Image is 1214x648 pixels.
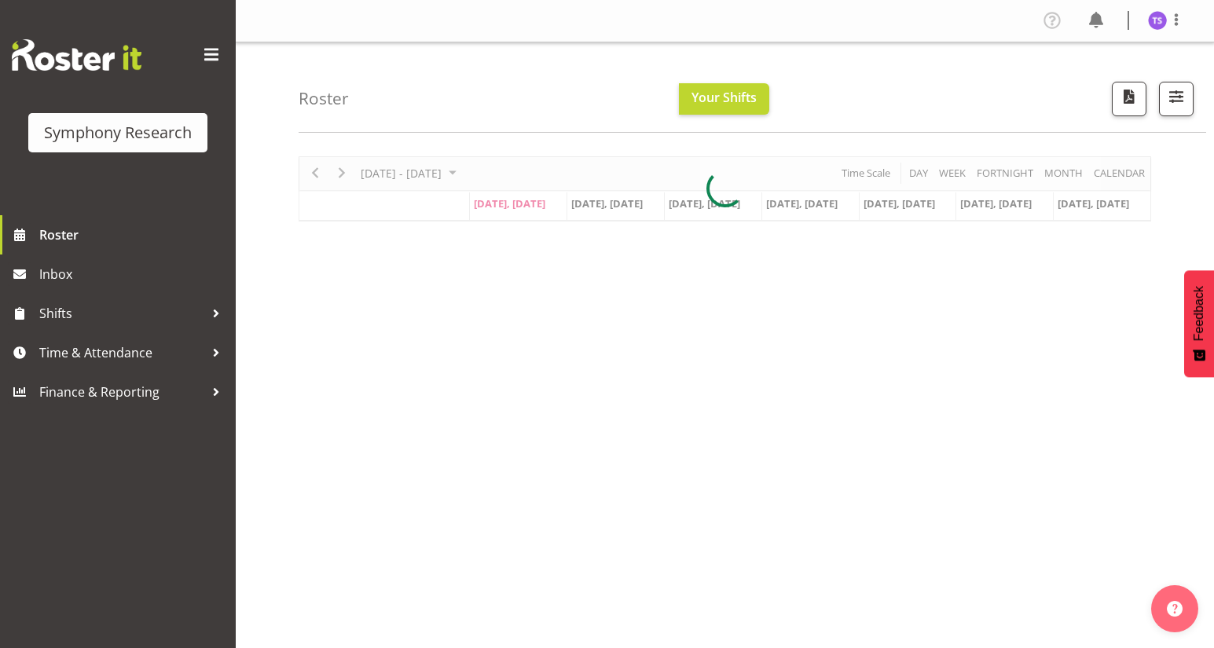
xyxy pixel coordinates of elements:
[1112,82,1146,116] button: Download a PDF of the roster according to the set date range.
[1148,11,1167,30] img: titi-strickland1975.jpg
[44,121,192,145] div: Symphony Research
[299,90,349,108] h4: Roster
[1192,286,1206,341] span: Feedback
[39,223,228,247] span: Roster
[39,302,204,325] span: Shifts
[1184,270,1214,377] button: Feedback - Show survey
[12,39,141,71] img: Rosterit website logo
[39,341,204,364] span: Time & Attendance
[1159,82,1194,116] button: Filter Shifts
[1167,601,1183,617] img: help-xxl-2.png
[39,380,204,404] span: Finance & Reporting
[39,262,228,286] span: Inbox
[691,89,757,106] span: Your Shifts
[679,83,769,115] button: Your Shifts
